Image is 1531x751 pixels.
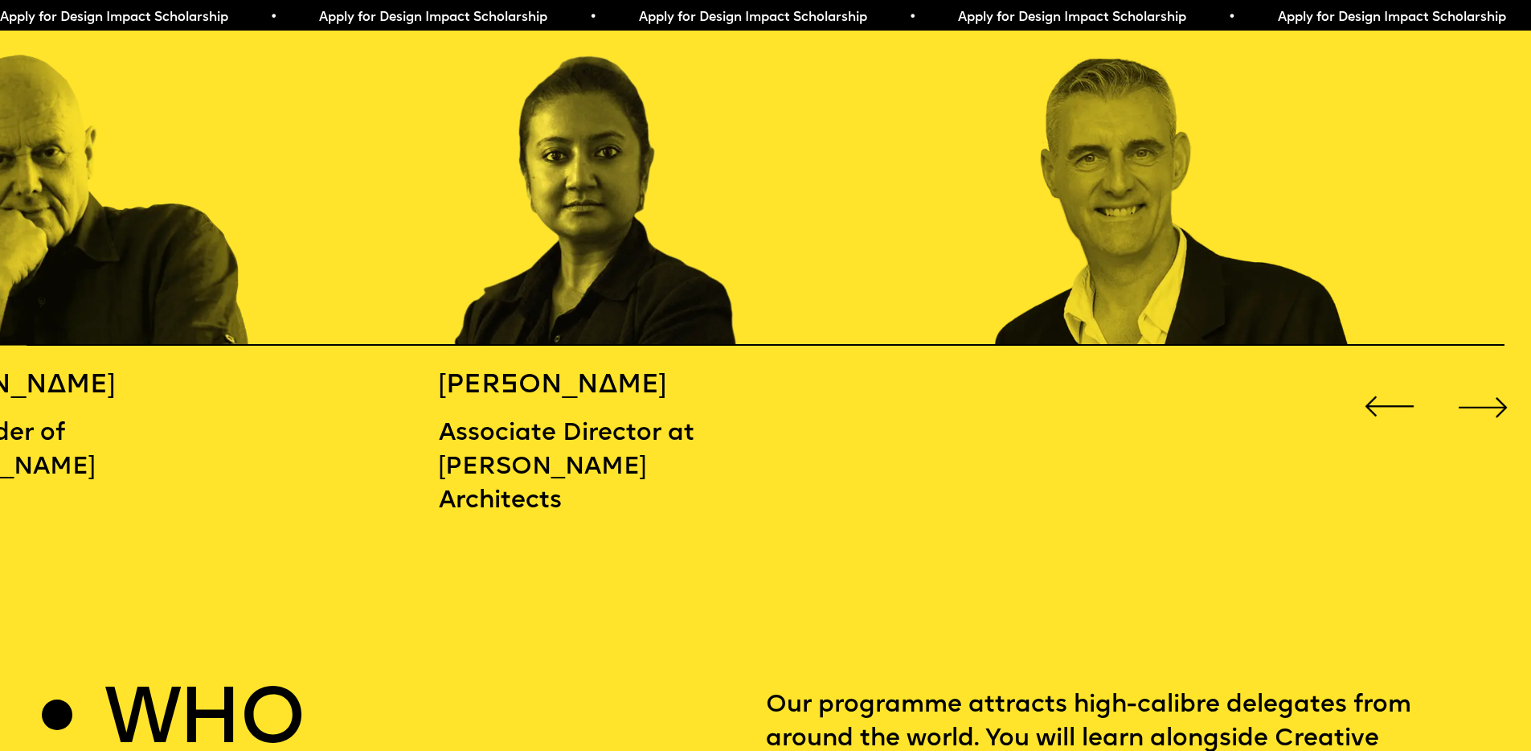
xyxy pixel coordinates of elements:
div: Next slide [1452,376,1513,437]
span: • [244,11,251,24]
p: Associate Director at [PERSON_NAME] Architects [439,417,714,519]
span: • [1521,11,1529,24]
div: Previous slide [1359,376,1420,437]
span: • [1202,11,1210,24]
span: • [563,11,571,24]
h5: [PERSON_NAME] [439,369,714,403]
span: • [882,11,890,24]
